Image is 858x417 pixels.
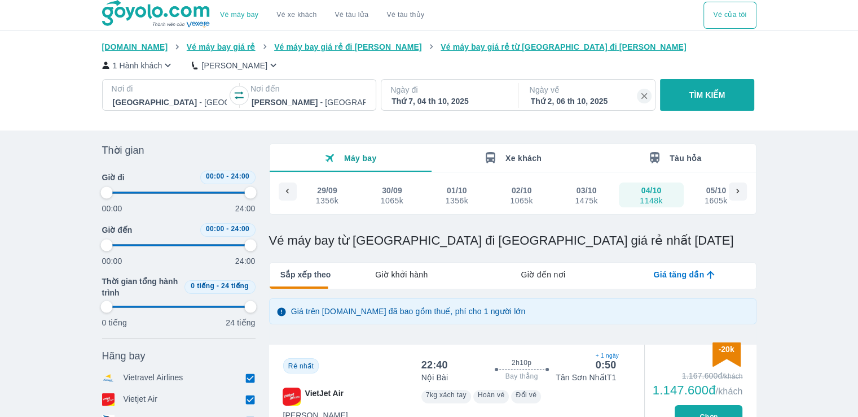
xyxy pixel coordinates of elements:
span: Giá tăng dần [653,269,704,280]
div: 1.167.600đ [653,370,743,381]
p: Vietravel Airlines [124,372,183,384]
span: 7kg xách tay [426,391,467,399]
div: 22:40 [421,358,448,372]
div: 1065k [510,196,533,205]
div: lab API tabs example [331,263,755,286]
a: Vé máy bay [220,11,258,19]
div: 1475k [575,196,597,205]
p: Nơi đi [112,83,228,94]
span: Sắp xếp theo [280,269,331,280]
div: 1065k [381,196,403,205]
span: Vé máy bay giá rẻ [187,42,256,51]
span: -20k [718,345,734,354]
img: discount [712,342,741,367]
p: Tân Sơn Nhất T1 [556,372,616,383]
p: 24:00 [235,203,256,214]
button: Vé tàu thủy [377,2,433,29]
span: + 1 ngày [596,351,617,360]
div: 04/10 [641,185,662,196]
div: 29/09 [317,185,337,196]
span: 24:00 [231,172,249,180]
span: - [226,225,228,233]
span: 24 tiếng [221,282,249,290]
span: 00:00 [206,172,225,180]
span: Thời gian tổng hành trình [102,276,180,298]
p: 1 Hành khách [113,60,162,71]
p: 00:00 [102,255,122,267]
span: 24:00 [231,225,249,233]
span: Tàu hỏa [670,154,702,163]
div: 1148k [640,196,662,205]
img: VJ [283,388,301,406]
p: Vietjet Air [124,393,158,406]
p: Ngày về [530,84,646,95]
span: Rẻ nhất [288,362,314,370]
button: Vé của tôi [703,2,756,29]
div: 30/09 [382,185,402,196]
span: /khách [715,386,742,396]
span: [DOMAIN_NAME] [102,42,168,51]
p: 0 tiếng [102,317,127,328]
div: 05/10 [706,185,726,196]
span: Thời gian [102,144,144,157]
span: Xe khách [505,154,542,163]
span: 0 tiếng [191,282,214,290]
button: TÌM KIẾM [660,79,754,111]
span: Hãng bay [102,349,146,363]
span: VietJet Air [305,388,344,406]
p: 00:00 [102,203,122,214]
div: 03/10 [577,185,597,196]
span: Giờ đến nơi [521,269,565,280]
span: Vé máy bay giá rẻ đi [PERSON_NAME] [274,42,422,51]
span: Máy bay [344,154,377,163]
span: Vé máy bay giá rẻ từ [GEOGRAPHIC_DATA] đi [PERSON_NAME] [441,42,687,51]
span: Giờ khởi hành [375,269,428,280]
span: - [217,282,219,290]
div: choose transportation mode [211,2,433,29]
div: 0:50 [596,358,617,372]
a: Vé tàu lửa [326,2,378,29]
span: Hoàn vé [478,391,505,399]
button: 1 Hành khách [102,59,174,71]
p: TÌM KIẾM [689,89,725,101]
div: 1.147.600đ [653,384,743,397]
div: choose transportation mode [703,2,756,29]
p: Giá trên [DOMAIN_NAME] đã bao gồm thuế, phí cho 1 người lớn [291,306,526,317]
a: Vé xe khách [276,11,316,19]
div: 01/10 [447,185,467,196]
div: 1356k [316,196,338,205]
p: Ngày đi [390,84,507,95]
span: Giờ đến [102,224,133,236]
div: 02/10 [512,185,532,196]
div: Thứ 2, 06 th 10, 2025 [531,95,645,107]
p: 24 tiếng [226,317,255,328]
button: [PERSON_NAME] [192,59,279,71]
div: 1356k [445,196,468,205]
span: 00:00 [206,225,225,233]
p: Nơi đến [250,83,367,94]
p: [PERSON_NAME] [201,60,267,71]
span: - [226,172,228,180]
h1: Vé máy bay từ [GEOGRAPHIC_DATA] đi [GEOGRAPHIC_DATA] giá rẻ nhất [DATE] [269,233,756,249]
nav: breadcrumb [102,41,756,53]
p: Nội Bài [421,372,448,383]
p: 24:00 [235,255,256,267]
span: Giờ đi [102,172,125,183]
div: 1605k [705,196,727,205]
div: Thứ 7, 04 th 10, 2025 [391,95,505,107]
span: Đổi vé [516,391,536,399]
span: 2h10p [512,358,531,367]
